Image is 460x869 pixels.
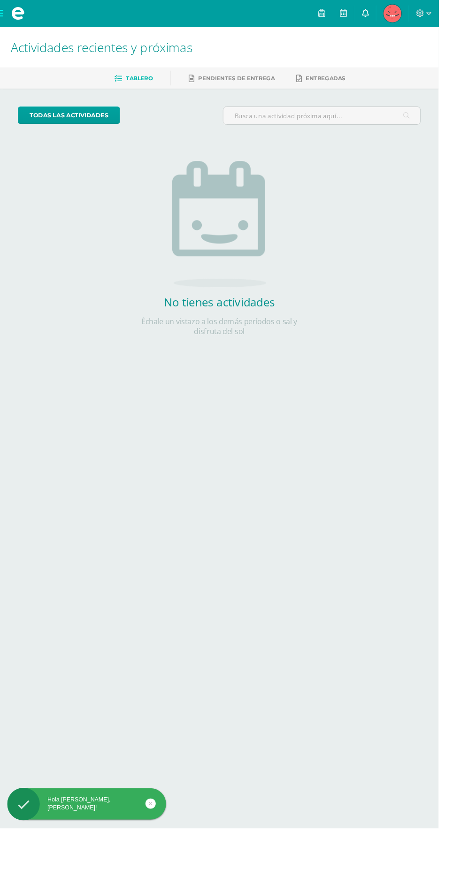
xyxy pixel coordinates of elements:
[402,5,421,23] img: ce3481198234839f86e7f1545ed07784.png
[234,112,441,130] input: Busca una actividad próxima aquí...
[311,75,362,90] a: Entregadas
[8,835,174,852] div: Hola [PERSON_NAME], [PERSON_NAME]!
[198,75,288,90] a: Pendientes de entrega
[120,75,160,90] a: Tablero
[208,78,288,85] span: Pendientes de entrega
[19,112,126,130] a: todas las Actividades
[181,169,279,301] img: no_activities.png
[136,332,324,353] p: Échale un vistazo a los demás períodos o sal y disfruta del sol
[136,309,324,325] h2: No tienes actividades
[11,40,202,58] span: Actividades recientes y próximas
[132,78,160,85] span: Tablero
[321,78,362,85] span: Entregadas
